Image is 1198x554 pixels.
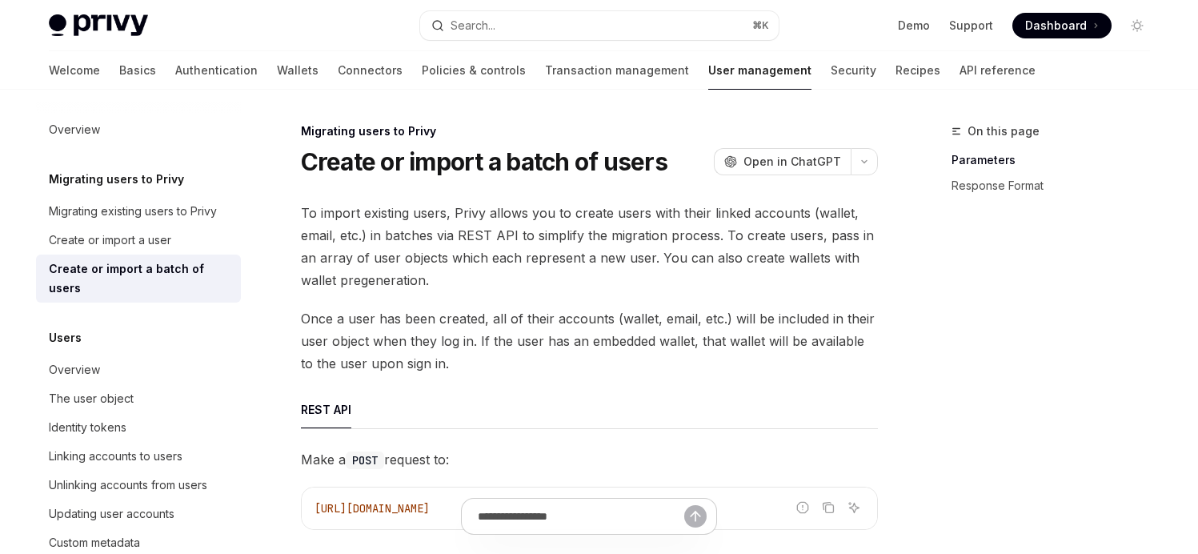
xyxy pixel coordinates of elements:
[49,447,182,466] div: Linking accounts to users
[49,533,140,552] div: Custom metadata
[36,197,241,226] a: Migrating existing users to Privy
[960,51,1036,90] a: API reference
[1124,13,1150,38] button: Toggle dark mode
[49,51,100,90] a: Welcome
[36,384,241,413] a: The user object
[49,360,100,379] div: Overview
[49,120,100,139] div: Overview
[36,355,241,384] a: Overview
[422,51,526,90] a: Policies & controls
[36,500,241,528] a: Updating user accounts
[478,499,684,534] input: Ask a question...
[952,147,1163,173] a: Parameters
[1012,13,1112,38] a: Dashboard
[714,148,851,175] button: Open in ChatGPT
[49,202,217,221] div: Migrating existing users to Privy
[743,154,841,170] span: Open in ChatGPT
[684,505,707,528] button: Send message
[752,19,769,32] span: ⌘ K
[36,115,241,144] a: Overview
[301,391,351,428] div: REST API
[49,328,82,347] h5: Users
[952,173,1163,199] a: Response Format
[36,442,241,471] a: Linking accounts to users
[949,18,993,34] a: Support
[49,476,207,495] div: Unlinking accounts from users
[301,147,667,176] h1: Create or import a batch of users
[49,14,148,37] img: light logo
[175,51,258,90] a: Authentication
[545,51,689,90] a: Transaction management
[301,123,878,139] div: Migrating users to Privy
[36,413,241,442] a: Identity tokens
[1025,18,1087,34] span: Dashboard
[49,170,184,189] h5: Migrating users to Privy
[301,448,878,471] span: Make a request to:
[277,51,319,90] a: Wallets
[708,51,811,90] a: User management
[36,226,241,255] a: Create or import a user
[119,51,156,90] a: Basics
[898,18,930,34] a: Demo
[451,16,495,35] div: Search...
[895,51,940,90] a: Recipes
[968,122,1040,141] span: On this page
[49,259,231,298] div: Create or import a batch of users
[49,389,134,408] div: The user object
[346,452,384,469] code: POST
[338,51,403,90] a: Connectors
[49,504,174,524] div: Updating user accounts
[301,202,878,291] span: To import existing users, Privy allows you to create users with their linked accounts (wallet, em...
[301,307,878,375] span: Once a user has been created, all of their accounts (wallet, email, etc.) will be included in the...
[36,255,241,303] a: Create or import a batch of users
[36,471,241,500] a: Unlinking accounts from users
[831,51,876,90] a: Security
[49,418,126,437] div: Identity tokens
[420,11,779,40] button: Open search
[49,231,171,250] div: Create or import a user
